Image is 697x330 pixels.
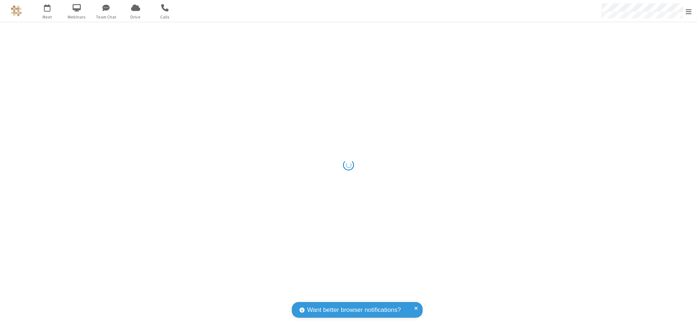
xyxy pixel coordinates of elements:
[63,14,90,20] span: Webinars
[151,14,179,20] span: Calls
[93,14,120,20] span: Team Chat
[307,305,401,315] span: Want better browser notifications?
[11,5,22,16] img: QA Selenium DO NOT DELETE OR CHANGE
[122,14,149,20] span: Drive
[34,14,61,20] span: Meet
